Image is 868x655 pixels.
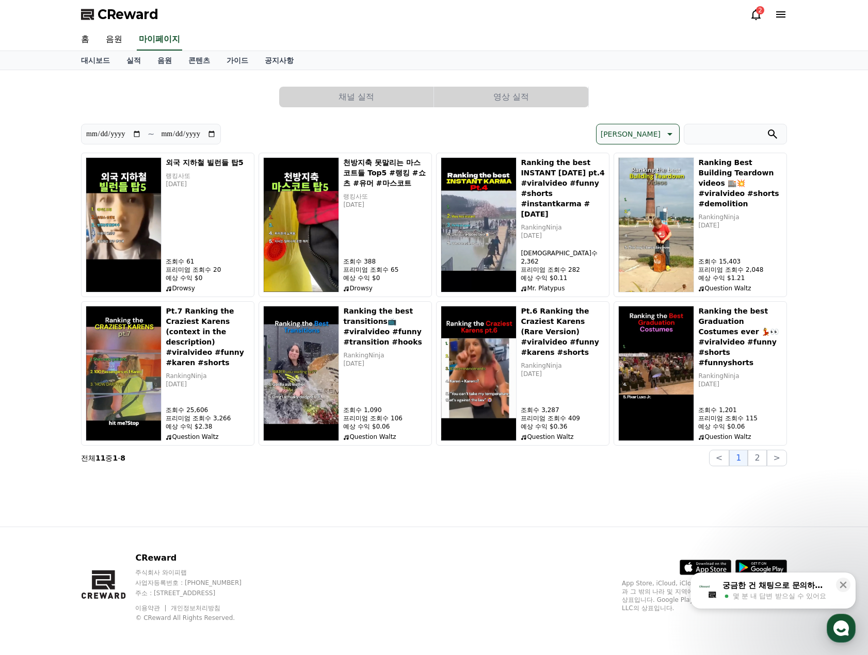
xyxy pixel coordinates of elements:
[166,306,250,368] h5: Pt.7 Ranking the Craziest Karens (context in the description) #viralvideo #funny #karen #shorts
[263,306,339,441] img: Ranking the best transitions📺 #viralvideo #funny #transition #hooks
[343,351,427,359] p: RankingNinja
[343,257,427,266] p: 조회수 388
[698,414,782,422] p: 프리미엄 조회수 115
[166,257,250,266] p: 조회수 61
[33,342,39,351] span: 홈
[521,284,605,292] p: Mr. Platypus
[596,124,680,144] button: [PERSON_NAME]
[166,422,250,431] p: 예상 수익 $2.38
[343,359,427,368] p: [DATE]
[698,433,782,441] p: Question Waltz
[263,157,339,292] img: 천방지축 못말리는 마스코트들 Top5 #랭킹 #쇼츠 #유머 #마스코트
[521,249,605,266] p: [DEMOGRAPHIC_DATA]수 2,362
[343,266,427,274] p: 프리미엄 조회수 65
[166,372,250,380] p: RankingNinja
[279,87,433,107] button: 채널 실적
[729,450,748,466] button: 1
[118,51,149,70] a: 실적
[434,87,588,107] button: 영상 실적
[133,327,198,353] a: 설정
[614,301,787,446] button: Ranking the best Graduation Costumes ever 💃👀 #viralvideo #funny #shorts #funnyshorts Ranking the ...
[343,414,427,422] p: 프리미엄 조회수 106
[436,153,609,297] button: Ranking the best INSTANT KARMA pt.4 #viralvideo #funny #shorts #instantkarma #karma Ranking the b...
[166,406,250,414] p: 조회수 25,606
[756,6,764,14] div: 2
[3,327,68,353] a: 홈
[166,414,250,422] p: 프리미엄 조회수 3,266
[343,306,427,347] h5: Ranking the best transitions📺 #viralvideo #funny #transition #hooks
[81,453,125,463] p: 전체 중 -
[86,157,162,292] img: 외국 지하철 빌런들 탑5
[618,157,694,292] img: Ranking Best Building Teardown videos 🏬💥 #viralvideo #shorts #demolition
[698,422,782,431] p: 예상 수익 $0.06
[521,433,605,441] p: Question Waltz
[709,450,729,466] button: <
[135,568,261,577] p: 주식회사 와이피랩
[86,306,162,441] img: Pt.7 Ranking the Craziest Karens (context in the description) #viralvideo #funny #karen #shorts
[434,87,589,107] a: 영상 실적
[135,552,261,564] p: CReward
[698,306,782,368] h5: Ranking the best Graduation Costumes ever 💃👀 #viralvideo #funny #shorts #funnyshorts
[171,604,220,612] a: 개인정보처리방침
[81,153,254,297] button: 외국 지하철 빌런들 탑5 외국 지하철 빌런들 탑5 랭킹사또 [DATE] 조회수 61 프리미엄 조회수 20 예상 수익 $0 Drowsy
[614,153,787,297] button: Ranking Best Building Teardown videos 🏬💥 #viralvideo #shorts #demolition Ranking Best Building Te...
[166,433,250,441] p: Question Waltz
[112,454,118,462] strong: 1
[218,51,256,70] a: 가이드
[521,274,605,282] p: 예상 수익 $0.11
[521,157,605,219] h5: Ranking the best INSTANT [DATE] pt.4 #viralvideo #funny #shorts #instantkarma #[DATE]
[441,157,517,292] img: Ranking the best INSTANT KARMA pt.4 #viralvideo #funny #shorts #instantkarma #karma
[343,201,427,209] p: [DATE]
[98,29,131,51] a: 음원
[166,284,250,292] p: Drowsy
[81,301,254,446] button: Pt.7 Ranking the Craziest Karens (context in the description) #viralvideo #funny #karen #shorts P...
[698,274,782,282] p: 예상 수익 $1.21
[135,614,261,622] p: © CReward All Rights Reserved.
[698,372,782,380] p: RankingNinja
[750,8,762,21] a: 2
[166,266,250,274] p: 프리미엄 조회수 20
[166,172,250,180] p: 랭킹사또
[521,406,605,414] p: 조회수 3,287
[698,257,782,266] p: 조회수 15,403
[343,406,427,414] p: 조회수 1,090
[698,266,782,274] p: 프리미엄 조회수 2,048
[81,6,158,23] a: CReward
[698,213,782,221] p: RankingNinja
[159,342,172,351] span: 설정
[521,414,605,422] p: 프리미엄 조회수 409
[436,301,609,446] button: Pt.6 Ranking the Craziest Karens (Rare Version) #viralvideo #funny #karens #shorts Pt.6 Ranking t...
[521,232,605,240] p: [DATE]
[618,306,694,441] img: Ranking the best Graduation Costumes ever 💃👀 #viralvideo #funny #shorts #funnyshorts
[343,422,427,431] p: 예상 수익 $0.06
[521,223,605,232] p: RankingNinja
[521,422,605,431] p: 예상 수익 $0.36
[73,29,98,51] a: 홈
[343,192,427,201] p: 랭킹사또
[259,153,432,297] button: 천방지축 못말리는 마스코트들 Top5 #랭킹 #쇼츠 #유머 #마스코트 천방지축 못말리는 마스코트들 Top5 #랭킹 #쇼츠 #유머 #마스코트 랭킹사또 [DATE] 조회수 388...
[343,433,427,441] p: Question Waltz
[279,87,434,107] a: 채널 실적
[148,128,154,140] p: ~
[98,6,158,23] span: CReward
[343,284,427,292] p: Drowsy
[135,589,261,597] p: 주소 : [STREET_ADDRESS]
[698,157,782,209] h5: Ranking Best Building Teardown videos 🏬💥 #viralvideo #shorts #demolition
[135,579,261,587] p: 사업자등록번호 : [PHONE_NUMBER]
[68,327,133,353] a: 대화
[698,284,782,292] p: Question Waltz
[94,343,107,351] span: 대화
[259,301,432,446] button: Ranking the best transitions📺 #viralvideo #funny #transition #hooks Ranking the best transitions📺...
[166,157,250,168] h5: 외국 지하철 빌런들 탑5
[180,51,218,70] a: 콘텐츠
[343,274,427,282] p: 예상 수익 $0
[601,127,661,141] p: [PERSON_NAME]
[698,406,782,414] p: 조회수 1,201
[135,604,168,612] a: 이용약관
[748,450,766,466] button: 2
[343,157,427,188] h5: 천방지축 못말리는 마스코트들 Top5 #랭킹 #쇼츠 #유머 #마스코트
[73,51,118,70] a: 대시보드
[441,306,517,441] img: Pt.6 Ranking the Craziest Karens (Rare Version) #viralvideo #funny #karens #shorts
[521,266,605,274] p: 프리미엄 조회수 282
[120,454,125,462] strong: 8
